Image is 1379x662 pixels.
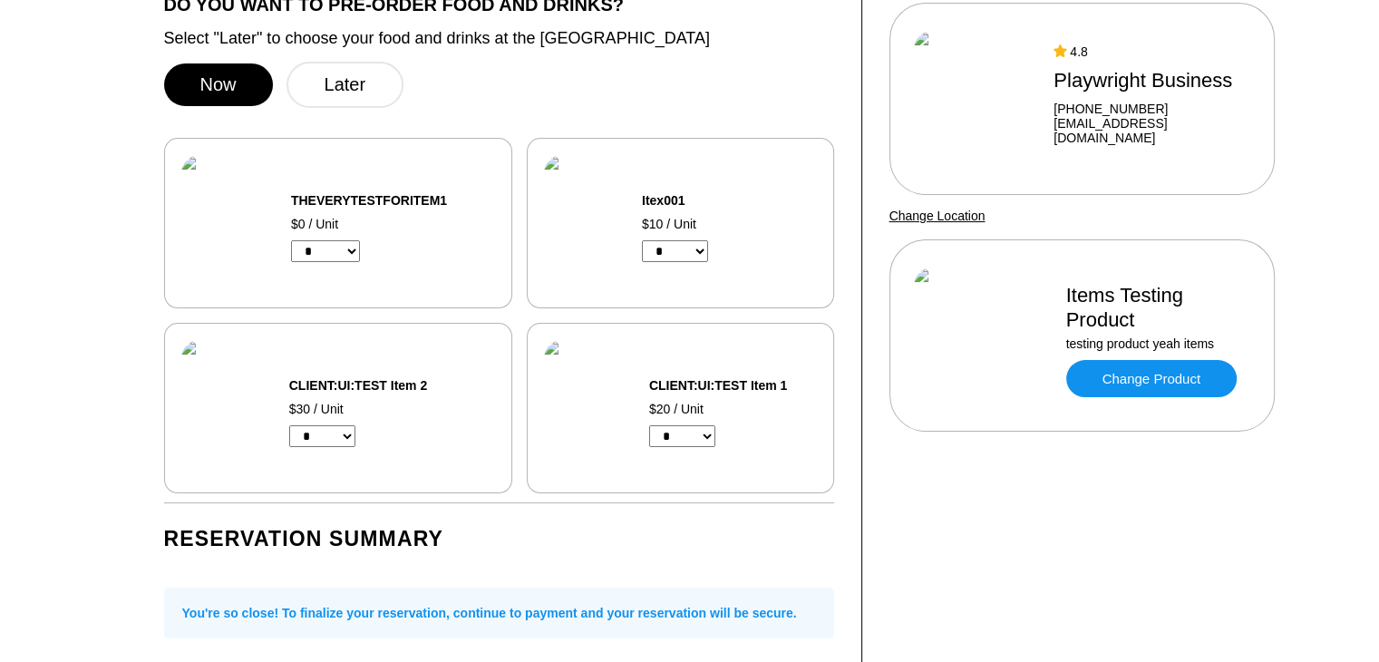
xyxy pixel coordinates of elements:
[291,193,495,208] div: THEVERYTESTFORITEM1
[164,28,834,48] label: Select "Later" to choose your food and drinks at the [GEOGRAPHIC_DATA]
[1066,360,1237,397] a: Change Product
[1054,116,1249,145] a: [EMAIL_ADDRESS][DOMAIN_NAME]
[291,217,495,231] div: $0 / Unit
[1066,336,1250,351] div: testing product yeah items
[1066,283,1250,332] div: Items Testing Product
[642,193,768,208] div: Itex001
[544,340,627,476] img: CLIENT:UI:TEST Item 1
[649,402,817,416] div: $20 / Unit
[164,588,834,638] div: You're so close! To finalize your reservation, continue to payment and your reservation will be s...
[914,268,1050,404] img: Items Testing Product
[889,209,986,223] a: Change Location
[289,378,477,393] div: CLIENT:UI:TEST Item 2
[544,155,620,291] img: Itex001
[649,378,817,393] div: CLIENT:UI:TEST Item 1
[181,155,269,291] img: THEVERYTESTFORITEM1
[1054,102,1249,116] div: [PHONE_NUMBER]
[164,63,273,106] button: Now
[286,62,404,108] button: Later
[289,402,477,416] div: $30 / Unit
[181,340,267,476] img: CLIENT:UI:TEST Item 2
[1054,68,1249,92] div: Playwright Business
[914,31,1038,167] img: Playwright Business
[1054,44,1249,59] div: 4.8
[642,217,768,231] div: $10 / Unit
[164,526,834,551] h1: Reservation Summary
